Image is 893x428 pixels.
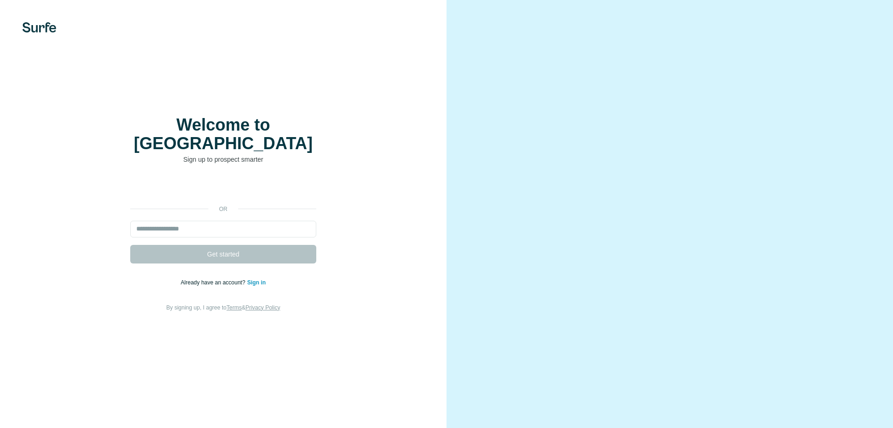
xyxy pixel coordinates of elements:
[126,178,321,198] iframe: Sign in with Google Button
[130,155,316,164] p: Sign up to prospect smarter
[130,116,316,153] h1: Welcome to [GEOGRAPHIC_DATA]
[227,304,242,311] a: Terms
[181,279,247,286] span: Already have an account?
[167,304,280,311] span: By signing up, I agree to &
[246,304,280,311] a: Privacy Policy
[208,205,238,213] p: or
[22,22,56,33] img: Surfe's logo
[247,279,266,286] a: Sign in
